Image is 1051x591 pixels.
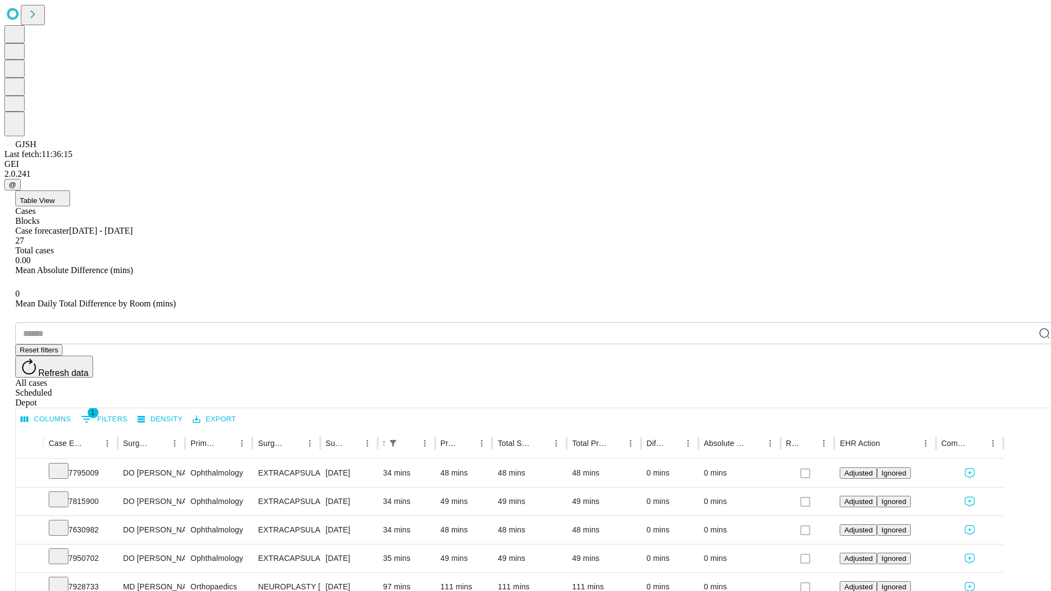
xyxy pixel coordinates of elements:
div: 0 mins [704,516,775,544]
div: 0 mins [704,544,775,572]
div: 34 mins [383,459,430,487]
span: Ignored [881,497,906,506]
span: Ignored [881,583,906,591]
div: Predicted In Room Duration [441,439,458,448]
div: Difference [646,439,664,448]
button: Show filters [385,436,401,451]
div: 7950702 [49,544,112,572]
span: Mean Daily Total Difference by Room (mins) [15,299,176,308]
div: Scheduled In Room Duration [383,439,384,448]
div: 0 mins [704,488,775,515]
button: Menu [234,436,250,451]
div: DO [PERSON_NAME] [123,516,180,544]
button: Table View [15,190,70,206]
div: 48 mins [572,516,636,544]
div: DO [PERSON_NAME] [123,544,180,572]
div: Primary Service [190,439,218,448]
button: Expand [21,493,38,512]
button: Sort [533,436,548,451]
div: 49 mins [498,544,561,572]
div: EXTRACAPSULAR CATARACT REMOVAL WITH [MEDICAL_DATA] [258,544,314,572]
span: Reset filters [20,346,58,354]
div: 48 mins [572,459,636,487]
div: DO [PERSON_NAME] [123,459,180,487]
button: Menu [985,436,1001,451]
div: 48 mins [498,516,561,544]
button: Sort [219,436,234,451]
span: @ [9,181,16,189]
div: Total Predicted Duration [572,439,607,448]
div: Resolved in EHR [786,439,800,448]
div: 0 mins [646,488,693,515]
div: [DATE] [326,459,372,487]
span: 27 [15,236,24,245]
span: Adjusted [844,469,873,477]
div: Absolute Difference [704,439,746,448]
button: Refresh data [15,356,93,378]
div: Surgeon Name [123,439,151,448]
span: Last fetch: 11:36:15 [4,149,72,159]
div: 0 mins [646,516,693,544]
button: @ [4,179,21,190]
div: Case Epic Id [49,439,83,448]
button: Sort [970,436,985,451]
div: Surgery Date [326,439,343,448]
span: Refresh data [38,368,89,378]
button: Menu [360,436,375,451]
button: Density [135,411,186,428]
span: Total cases [15,246,54,255]
div: 0 mins [646,544,693,572]
div: 49 mins [441,544,487,572]
button: Menu [417,436,432,451]
button: Menu [474,436,489,451]
button: Menu [918,436,933,451]
div: Ophthalmology [190,544,247,572]
div: 34 mins [383,516,430,544]
span: Case forecaster [15,226,69,235]
span: Ignored [881,554,906,563]
div: 49 mins [441,488,487,515]
button: Select columns [18,411,74,428]
button: Menu [100,436,115,451]
button: Sort [801,436,816,451]
div: 49 mins [498,488,561,515]
button: Expand [21,464,38,483]
div: 0 mins [704,459,775,487]
div: EXTRACAPSULAR CATARACT REMOVAL WITH [MEDICAL_DATA] [258,459,314,487]
div: 35 mins [383,544,430,572]
div: [DATE] [326,544,372,572]
div: 7815900 [49,488,112,515]
span: GJSH [15,140,36,149]
button: Ignored [877,553,910,564]
div: 34 mins [383,488,430,515]
div: 7795009 [49,459,112,487]
div: DO [PERSON_NAME] [123,488,180,515]
button: Sort [665,436,680,451]
button: Expand [21,549,38,569]
button: Show filters [78,410,130,428]
button: Sort [608,436,623,451]
button: Reset filters [15,344,62,356]
button: Menu [548,436,564,451]
div: Ophthalmology [190,516,247,544]
span: Adjusted [844,554,873,563]
button: Adjusted [840,496,877,507]
button: Sort [287,436,302,451]
span: Adjusted [844,526,873,534]
span: Adjusted [844,497,873,506]
span: Ignored [881,469,906,477]
button: Adjusted [840,553,877,564]
span: Mean Absolute Difference (mins) [15,265,133,275]
div: 0 mins [646,459,693,487]
button: Menu [763,436,778,451]
div: 48 mins [498,459,561,487]
div: 1 active filter [385,436,401,451]
button: Ignored [877,496,910,507]
div: Comments [942,439,969,448]
button: Expand [21,521,38,540]
div: GEI [4,159,1047,169]
button: Adjusted [840,524,877,536]
div: EXTRACAPSULAR CATARACT REMOVAL WITH [MEDICAL_DATA] [258,488,314,515]
button: Menu [623,436,638,451]
button: Menu [816,436,831,451]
